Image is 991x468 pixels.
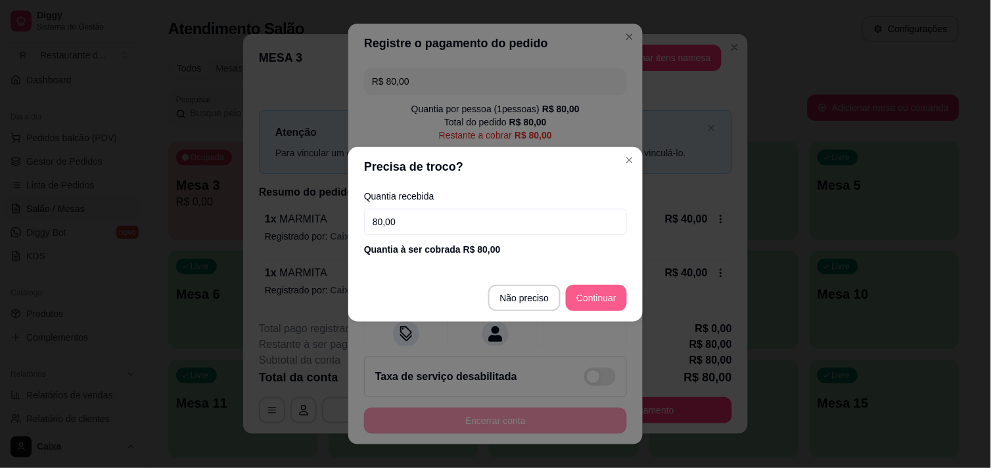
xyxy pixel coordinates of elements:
[619,150,640,171] button: Close
[364,192,627,201] label: Quantia recebida
[488,285,561,311] button: Não preciso
[566,285,627,311] button: Continuar
[348,147,643,186] header: Precisa de troco?
[364,243,627,256] div: Quantia à ser cobrada R$ 80,00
